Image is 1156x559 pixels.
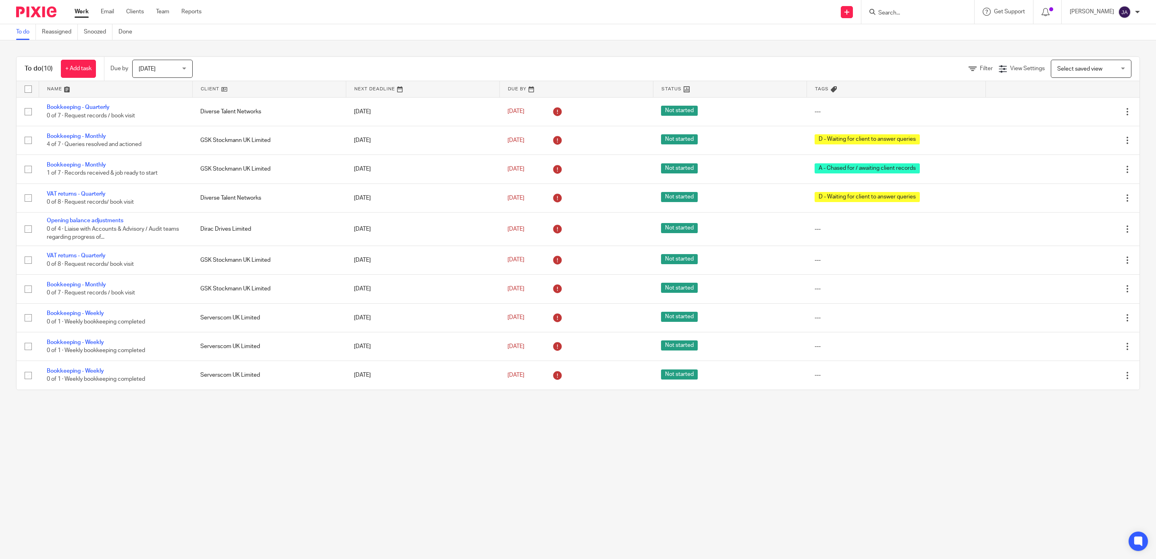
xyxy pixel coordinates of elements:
span: 0 of 1 · Weekly bookkeeping completed [47,319,145,325]
a: Snoozed [84,24,112,40]
span: 0 of 7 · Request records / book visit [47,113,135,119]
div: --- [815,342,977,350]
td: GSK Stockmann UK Limited [192,246,346,274]
span: Not started [661,254,698,264]
span: 4 of 7 · Queries resolved and actioned [47,142,141,147]
span: Not started [661,192,698,202]
span: [DATE] [507,226,524,232]
input: Search [877,10,950,17]
span: 0 of 8 · Request records/ book visit [47,199,134,205]
span: [DATE] [507,195,524,201]
span: [DATE] [507,109,524,115]
td: [DATE] [346,303,499,332]
span: [DATE] [507,138,524,143]
td: Serverscom UK Limited [192,303,346,332]
td: [DATE] [346,361,499,390]
td: Serverscom UK Limited [192,332,346,361]
a: VAT returns - Quarterly [47,253,106,259]
td: [DATE] [346,246,499,274]
span: 0 of 8 · Request records/ book visit [47,261,134,267]
a: Email [101,8,114,16]
span: Not started [661,340,698,350]
span: Not started [661,283,698,293]
span: 0 of 7 · Request records / book visit [47,290,135,296]
img: Pixie [16,6,56,17]
td: GSK Stockmann UK Limited [192,155,346,184]
span: 0 of 1 · Weekly bookkeeping completed [47,348,145,353]
a: Bookkeeping - Weekly [47,368,104,374]
td: [DATE] [346,184,499,212]
div: --- [815,285,977,293]
p: Due by [110,65,128,73]
a: Reassigned [42,24,78,40]
div: --- [815,225,977,233]
span: Tags [815,87,829,91]
a: Bookkeeping - Quarterly [47,104,110,110]
span: Filter [980,66,993,71]
span: [DATE] [507,315,524,321]
div: --- [815,256,977,264]
td: [DATE] [346,155,499,184]
a: Bookkeeping - Monthly [47,282,106,288]
span: Not started [661,369,698,380]
span: D - Waiting for client to answer queries [815,192,920,202]
span: Get Support [994,9,1025,15]
td: Diverse Talent Networks [192,184,346,212]
span: Select saved view [1057,66,1102,72]
span: (10) [42,65,53,72]
h1: To do [25,65,53,73]
td: [DATE] [346,213,499,246]
div: --- [815,108,977,116]
span: 0 of 4 · Liaise with Accounts & Advisory / Audit teams regarding progress of... [47,226,179,240]
a: + Add task [61,60,96,78]
span: [DATE] [507,344,524,349]
a: Work [75,8,89,16]
td: [DATE] [346,126,499,154]
span: Not started [661,106,698,116]
a: Bookkeeping - Monthly [47,162,106,168]
td: [DATE] [346,275,499,303]
a: VAT returns - Quarterly [47,191,106,197]
span: Not started [661,163,698,173]
td: [DATE] [346,332,499,361]
span: [DATE] [507,166,524,172]
span: [DATE] [139,66,156,72]
span: Not started [661,134,698,144]
a: To do [16,24,36,40]
a: Opening balance adjustments [47,218,123,223]
a: Reports [181,8,202,16]
span: Not started [661,223,698,233]
td: [DATE] [346,97,499,126]
span: 0 of 1 · Weekly bookkeeping completed [47,377,145,382]
td: GSK Stockmann UK Limited [192,275,346,303]
img: svg%3E [1118,6,1131,19]
td: Diverse Talent Networks [192,97,346,126]
a: Bookkeeping - Monthly [47,133,106,139]
span: [DATE] [507,257,524,263]
span: Not started [661,312,698,322]
div: --- [815,371,977,379]
span: A - Chased for / awaiting client records [815,163,920,173]
span: [DATE] [507,286,524,292]
a: Team [156,8,169,16]
span: 1 of 7 · Records received & job ready to start [47,171,158,176]
span: D - Waiting for client to answer queries [815,134,920,144]
a: Clients [126,8,144,16]
a: Bookkeeping - Weekly [47,311,104,316]
td: GSK Stockmann UK Limited [192,126,346,154]
div: --- [815,314,977,322]
p: [PERSON_NAME] [1070,8,1114,16]
td: Dirac Drives Limited [192,213,346,246]
span: [DATE] [507,372,524,378]
span: View Settings [1010,66,1045,71]
td: Serverscom UK Limited [192,361,346,390]
a: Bookkeeping - Weekly [47,340,104,345]
a: Done [119,24,138,40]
